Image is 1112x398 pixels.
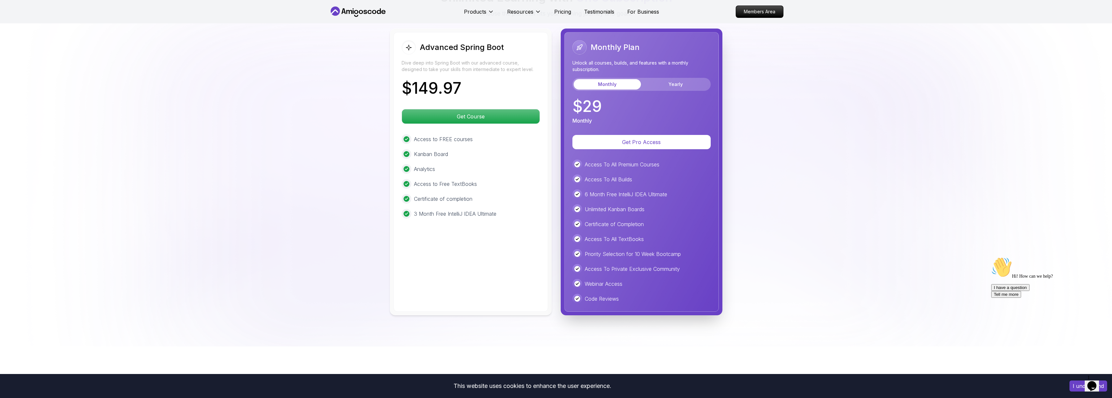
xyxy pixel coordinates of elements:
[3,3,119,43] div: 👋Hi! How can we help?I have a questionTell me more
[414,210,496,218] p: 3 Month Free IntelliJ IDEA Ultimate
[572,139,711,145] a: Get Pro Access
[3,30,41,37] button: I have a question
[420,42,504,53] h2: Advanced Spring Boot
[585,265,680,273] p: Access To Private Exclusive Community
[585,190,667,198] p: 6 Month Free IntelliJ IDEA Ultimate
[3,37,32,43] button: Tell me more
[585,161,659,168] p: Access To All Premium Courses
[3,19,64,24] span: Hi! How can we help?
[585,205,644,213] p: Unlimited Kanban Boards
[585,250,681,258] p: Priority Selection for 10 Week Bootcamp
[736,6,783,18] a: Members Area
[402,109,540,124] button: Get Course
[585,175,632,183] p: Access To All Builds
[572,135,711,149] button: Get Pro Access
[585,280,622,288] p: Webinar Access
[572,60,711,73] p: Unlock all courses, builds, and features with a monthly subscription.
[402,80,461,96] p: $ 149.97
[402,113,540,120] a: Get Course
[464,8,486,16] p: Products
[554,8,571,16] a: Pricing
[736,6,783,18] p: Members Area
[3,3,23,23] img: :wave:
[414,180,477,188] p: Access to Free TextBooks
[585,220,644,228] p: Certificate of Completion
[591,42,640,53] h2: Monthly Plan
[574,79,641,90] button: Monthly
[585,235,644,243] p: Access To All TextBooks
[414,135,473,143] p: Access to FREE courses
[1069,380,1107,392] button: Accept cookies
[572,117,592,125] p: Monthly
[507,8,533,16] p: Resources
[402,60,540,73] p: Dive deep into Spring Boot with our advanced course, designed to take your skills from intermedia...
[464,8,494,21] button: Products
[414,195,472,203] p: Certificate of completion
[414,165,435,173] p: Analytics
[584,8,614,16] a: Testimonials
[627,8,659,16] a: For Business
[572,99,602,114] p: $ 29
[5,379,1060,393] div: This website uses cookies to enhance the user experience.
[1085,372,1106,392] iframe: chat widget
[585,295,619,303] p: Code Reviews
[642,79,709,90] button: Yearly
[507,8,541,21] button: Resources
[989,254,1106,369] iframe: chat widget
[414,150,448,158] p: Kanban Board
[402,109,540,124] p: Get Course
